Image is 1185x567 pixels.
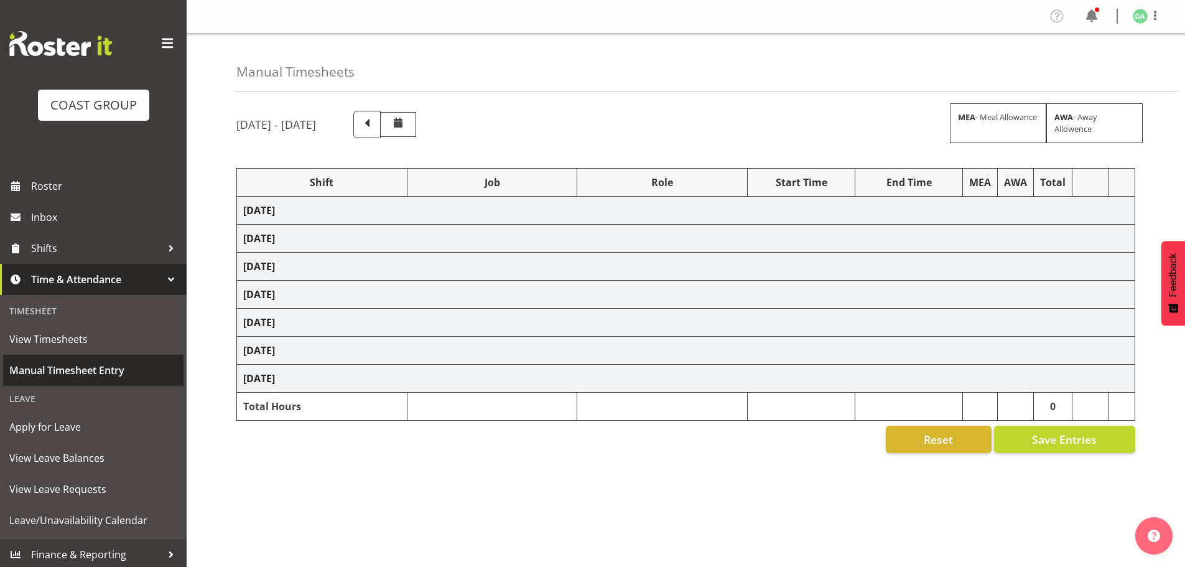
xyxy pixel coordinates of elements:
[1161,241,1185,326] button: Feedback - Show survey
[237,309,1135,337] td: [DATE]
[754,175,848,190] div: Start Time
[1148,530,1160,542] img: help-xxl-2.png
[9,449,177,467] span: View Leave Balances
[1004,175,1027,190] div: AWA
[3,474,184,505] a: View Leave Requests
[1034,393,1072,421] td: 0
[31,208,180,227] span: Inbox
[9,418,177,436] span: Apply for Leave
[9,361,177,380] span: Manual Timesheet Entry
[3,411,184,443] a: Apply for Leave
[950,103,1046,143] div: - Meal Allowance
[31,545,162,564] span: Finance & Reporting
[237,253,1135,281] td: [DATE]
[862,175,956,190] div: End Time
[958,111,975,123] strong: MEA
[3,386,184,411] div: Leave
[237,365,1135,393] td: [DATE]
[3,443,184,474] a: View Leave Balances
[9,480,177,499] span: View Leave Requests
[243,175,401,190] div: Shift
[237,337,1135,365] td: [DATE]
[9,330,177,349] span: View Timesheets
[236,118,316,131] h5: [DATE] - [DATE]
[924,431,953,448] span: Reset
[969,175,991,190] div: MEA
[9,511,177,530] span: Leave/Unavailability Calendar
[886,426,992,453] button: Reset
[3,324,184,355] a: View Timesheets
[1133,9,1148,24] img: daniel-an1132.jpg
[1046,103,1143,143] div: - Away Allowence
[31,239,162,258] span: Shifts
[237,281,1135,309] td: [DATE]
[9,31,112,56] img: Rosterit website logo
[994,426,1135,453] button: Save Entries
[1032,431,1097,448] span: Save Entries
[1040,175,1066,190] div: Total
[237,197,1135,225] td: [DATE]
[1168,253,1179,297] span: Feedback
[3,505,184,536] a: Leave/Unavailability Calendar
[237,393,407,421] td: Total Hours
[3,298,184,324] div: Timesheet
[50,96,137,115] div: COAST GROUP
[414,175,571,190] div: Job
[31,177,180,195] span: Roster
[3,355,184,386] a: Manual Timesheet Entry
[583,175,741,190] div: Role
[237,225,1135,253] td: [DATE]
[236,65,355,79] h4: Manual Timesheets
[1054,111,1073,123] strong: AWA
[31,270,162,289] span: Time & Attendance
